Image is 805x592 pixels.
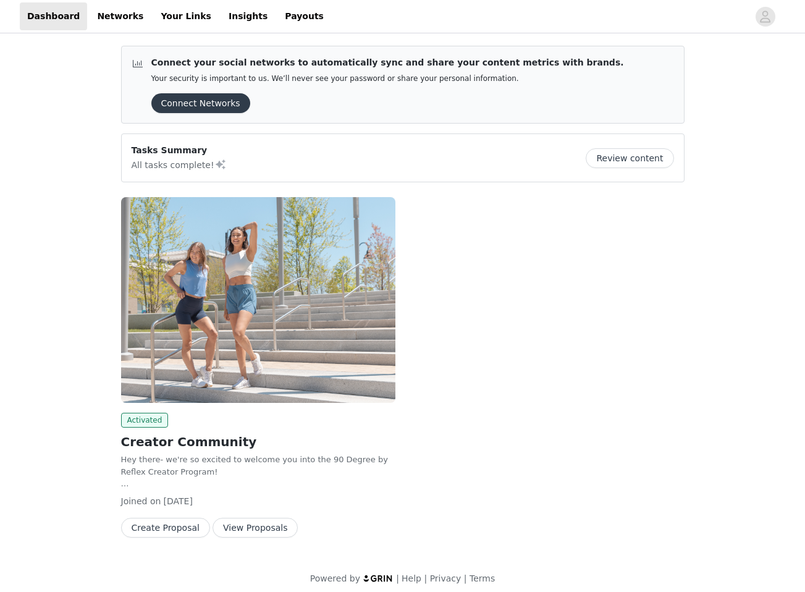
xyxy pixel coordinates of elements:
[121,413,169,428] span: Activated
[151,56,624,69] p: Connect your social networks to automatically sync and share your content metrics with brands.
[121,518,210,538] button: Create Proposal
[221,2,275,30] a: Insights
[153,2,219,30] a: Your Links
[396,573,399,583] span: |
[430,573,462,583] a: Privacy
[90,2,151,30] a: Networks
[121,433,395,451] h2: Creator Community
[121,454,395,478] p: Hey there- we're so excited to welcome you into the 90 Degree by Reflex Creator Program!
[470,573,495,583] a: Terms
[213,518,298,538] button: View Proposals
[132,157,227,172] p: All tasks complete!
[121,197,395,403] img: 90 Degree by Reflex
[151,74,624,83] p: Your security is important to us. We’ll never see your password or share your personal information.
[151,93,250,113] button: Connect Networks
[213,523,298,533] a: View Proposals
[121,496,161,506] span: Joined on
[363,574,394,582] img: logo
[164,496,193,506] span: [DATE]
[424,573,427,583] span: |
[132,144,227,157] p: Tasks Summary
[759,7,771,27] div: avatar
[20,2,87,30] a: Dashboard
[310,573,360,583] span: Powered by
[277,2,331,30] a: Payouts
[586,148,673,168] button: Review content
[464,573,467,583] span: |
[402,573,421,583] a: Help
